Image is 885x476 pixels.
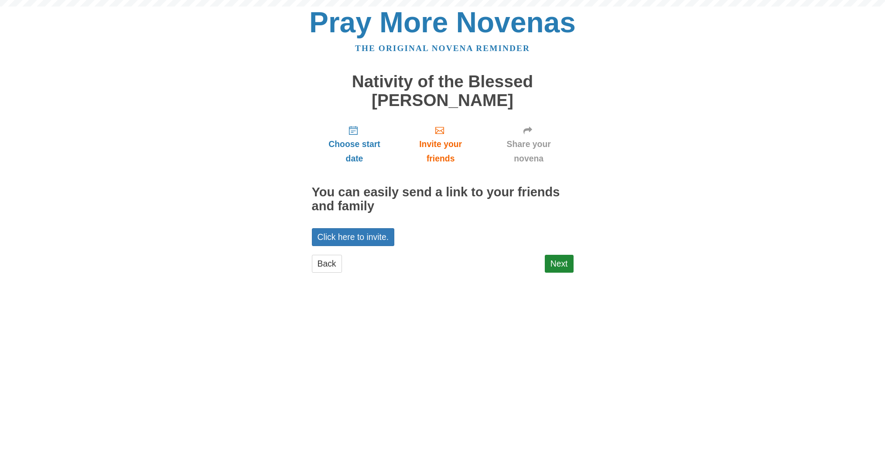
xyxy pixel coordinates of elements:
[312,118,397,170] a: Choose start date
[312,185,574,213] h2: You can easily send a link to your friends and family
[484,118,574,170] a: Share your novena
[406,137,475,166] span: Invite your friends
[545,255,574,273] a: Next
[312,255,342,273] a: Back
[309,6,576,38] a: Pray More Novenas
[312,228,395,246] a: Click here to invite.
[355,44,530,53] a: The original novena reminder
[397,118,484,170] a: Invite your friends
[493,137,565,166] span: Share your novena
[312,72,574,110] h1: Nativity of the Blessed [PERSON_NAME]
[321,137,389,166] span: Choose start date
